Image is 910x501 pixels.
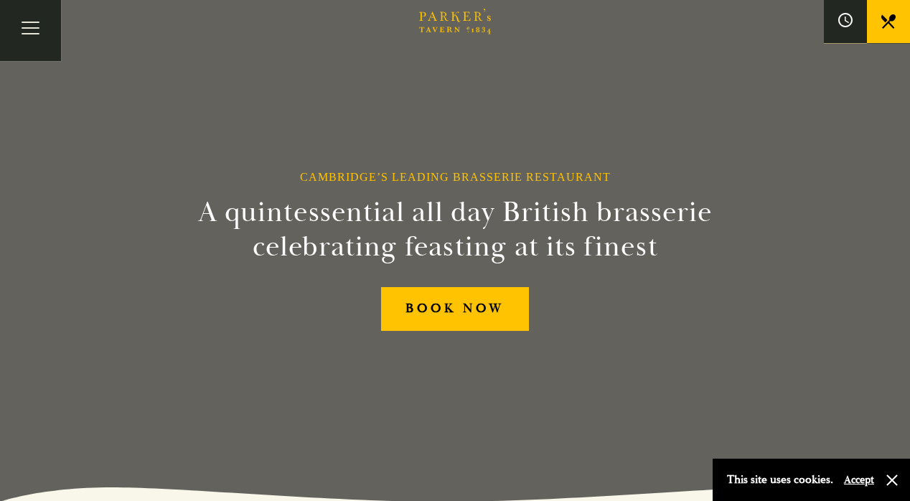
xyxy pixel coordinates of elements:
[844,473,874,487] button: Accept
[300,170,611,184] h1: Cambridge’s Leading Brasserie Restaurant
[885,473,899,487] button: Close and accept
[727,469,833,490] p: This site uses cookies.
[128,195,782,264] h2: A quintessential all day British brasserie celebrating feasting at its finest
[381,287,529,331] a: BOOK NOW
